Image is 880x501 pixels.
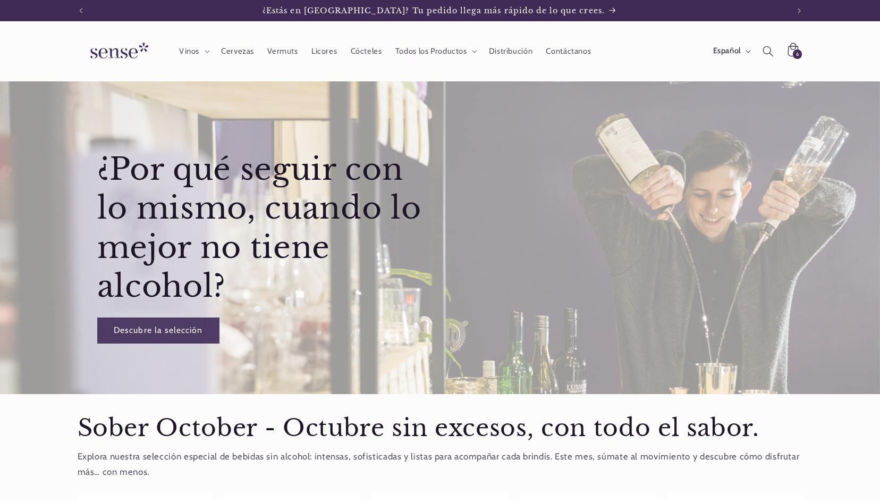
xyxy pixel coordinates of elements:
span: Español [713,45,741,57]
a: Sense [73,32,162,71]
span: Todos los Productos [395,46,467,56]
h2: ¿Por qué seguir con lo mismo, cuando lo mejor no tiene alcohol? [97,150,437,306]
span: 6 [796,49,799,59]
a: Cócteles [344,39,388,63]
span: Vinos [179,46,199,56]
p: Explora nuestra selección especial de bebidas sin alcohol: intensas, sofisticadas y listas para a... [78,449,803,480]
a: Contáctanos [539,39,598,63]
span: Licores [311,46,337,56]
a: Cervezas [214,39,260,63]
span: ¿Estás en [GEOGRAPHIC_DATA]? Tu pedido llega más rápido de lo que crees. [263,6,605,15]
span: Cócteles [351,46,382,56]
span: Distribución [489,46,533,56]
img: Sense [78,36,157,66]
span: Vermuts [267,46,298,56]
a: Distribución [482,39,539,63]
span: Contáctanos [546,46,591,56]
summary: Búsqueda [756,39,780,63]
a: Vermuts [261,39,305,63]
summary: Todos los Productos [388,39,482,63]
a: Descubre la selección [97,318,219,344]
h2: Sober October - Octubre sin excesos, con todo el sabor. [78,413,803,444]
button: Español [706,40,756,62]
a: Licores [304,39,344,63]
summary: Vinos [172,39,214,63]
span: Cervezas [221,46,254,56]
